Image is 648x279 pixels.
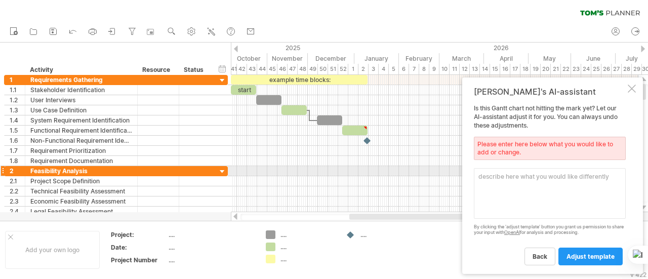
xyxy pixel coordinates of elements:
[267,64,277,74] div: 45
[237,64,247,74] div: 42
[231,75,368,85] div: example time blocks:
[439,53,484,64] div: March 2026
[504,229,520,235] a: OpenAI
[551,64,561,74] div: 21
[630,271,646,278] div: v 422
[474,137,626,160] div: Please enter here below what you would like to add or change.
[460,64,470,74] div: 12
[474,87,626,97] div: [PERSON_NAME]'s AI-assistant
[298,64,308,74] div: 48
[111,230,167,239] div: Project:
[30,156,132,166] div: Requirement Documentation
[10,166,25,176] div: 2
[169,230,254,239] div: ....
[601,64,612,74] div: 26
[510,64,520,74] div: 17
[184,65,206,75] div: Status
[500,64,510,74] div: 16
[450,64,460,74] div: 11
[541,64,551,74] div: 20
[419,64,429,74] div: 8
[338,64,348,74] div: 52
[470,64,480,74] div: 13
[30,186,132,196] div: Technical Feasibility Assessment
[632,64,642,74] div: 29
[520,64,531,74] div: 18
[490,64,500,74] div: 15
[308,64,318,74] div: 49
[10,196,25,206] div: 2.3
[474,224,626,235] div: By clicking the 'adjust template' button you grant us permission to share your input with for ana...
[10,176,25,186] div: 2.1
[360,230,416,239] div: ....
[277,64,288,74] div: 46
[10,156,25,166] div: 1.8
[10,186,25,196] div: 2.2
[30,136,132,145] div: Non-Functional Requirement Identification
[354,53,399,64] div: January 2026
[5,231,100,269] div: Add your own logo
[379,64,389,74] div: 4
[10,95,25,105] div: 1.2
[10,126,25,135] div: 1.5
[10,136,25,145] div: 1.6
[399,53,439,64] div: February 2026
[30,146,132,155] div: Requirement Prioritization
[524,248,555,265] a: back
[318,64,328,74] div: 50
[257,64,267,74] div: 44
[581,64,591,74] div: 24
[429,64,439,74] div: 9
[328,64,338,74] div: 51
[111,256,167,264] div: Project Number
[558,248,623,265] a: adjust template
[30,65,132,75] div: Activity
[280,230,336,239] div: ....
[533,253,547,260] span: back
[529,53,571,64] div: May 2026
[399,64,409,74] div: 6
[227,64,237,74] div: 41
[267,53,308,64] div: November 2025
[280,243,336,251] div: ....
[169,256,254,264] div: ....
[30,126,132,135] div: Functional Requirement Identification
[30,166,132,176] div: Feasibility Analysis
[30,176,132,186] div: Project Scope Definition
[221,53,267,64] div: October 2025
[358,64,369,74] div: 2
[231,85,256,95] div: start
[30,75,132,85] div: Requirements Gathering
[389,64,399,74] div: 5
[142,65,173,75] div: Resource
[10,146,25,155] div: 1.7
[308,53,354,64] div: December 2025
[280,255,336,263] div: ....
[480,64,490,74] div: 14
[10,85,25,95] div: 1.1
[591,64,601,74] div: 25
[622,64,632,74] div: 28
[10,207,25,216] div: 2.4
[561,64,571,74] div: 22
[30,105,132,115] div: Use Case Definition
[439,64,450,74] div: 10
[111,243,167,252] div: Date:
[348,64,358,74] div: 1
[30,85,132,95] div: Stakeholder Identification
[612,64,622,74] div: 27
[566,253,615,260] span: adjust template
[30,95,132,105] div: User Interviews
[409,64,419,74] div: 7
[30,207,132,216] div: Legal Feasibility Assessment
[169,243,254,252] div: ....
[571,53,616,64] div: June 2026
[531,64,541,74] div: 19
[30,115,132,125] div: System Requirement Identification
[10,105,25,115] div: 1.3
[369,64,379,74] div: 3
[288,64,298,74] div: 47
[484,53,529,64] div: April 2026
[10,115,25,125] div: 1.4
[571,64,581,74] div: 23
